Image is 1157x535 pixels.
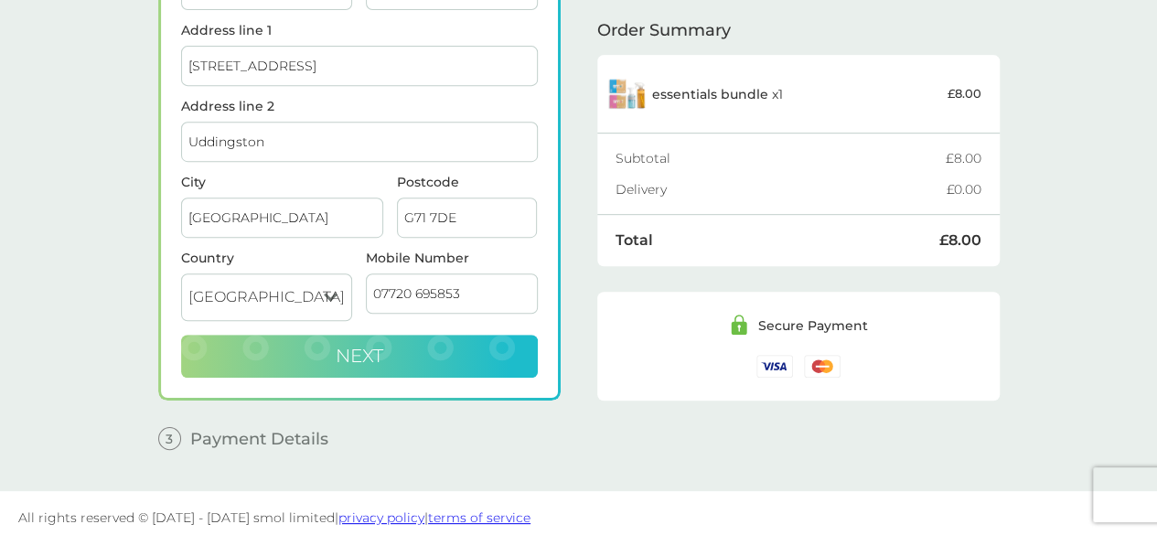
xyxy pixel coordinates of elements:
[947,183,981,196] div: £0.00
[181,176,383,188] label: City
[397,176,538,188] label: Postcode
[616,233,939,248] div: Total
[181,100,538,112] label: Address line 2
[597,22,731,38] span: Order Summary
[804,355,841,378] img: /assets/icons/cards/mastercard.svg
[190,431,328,447] span: Payment Details
[336,345,383,367] span: Next
[616,152,946,165] div: Subtotal
[948,84,981,103] p: £8.00
[758,319,868,332] div: Secure Payment
[366,251,538,264] label: Mobile Number
[181,251,353,264] div: Country
[652,87,783,102] p: x 1
[428,509,530,526] a: terms of service
[652,86,768,102] span: essentials bundle
[181,335,538,379] button: Next
[946,152,981,165] div: £8.00
[338,509,424,526] a: privacy policy
[756,355,793,378] img: /assets/icons/cards/visa.svg
[158,427,181,450] span: 3
[181,24,538,37] label: Address line 1
[616,183,947,196] div: Delivery
[939,233,981,248] div: £8.00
